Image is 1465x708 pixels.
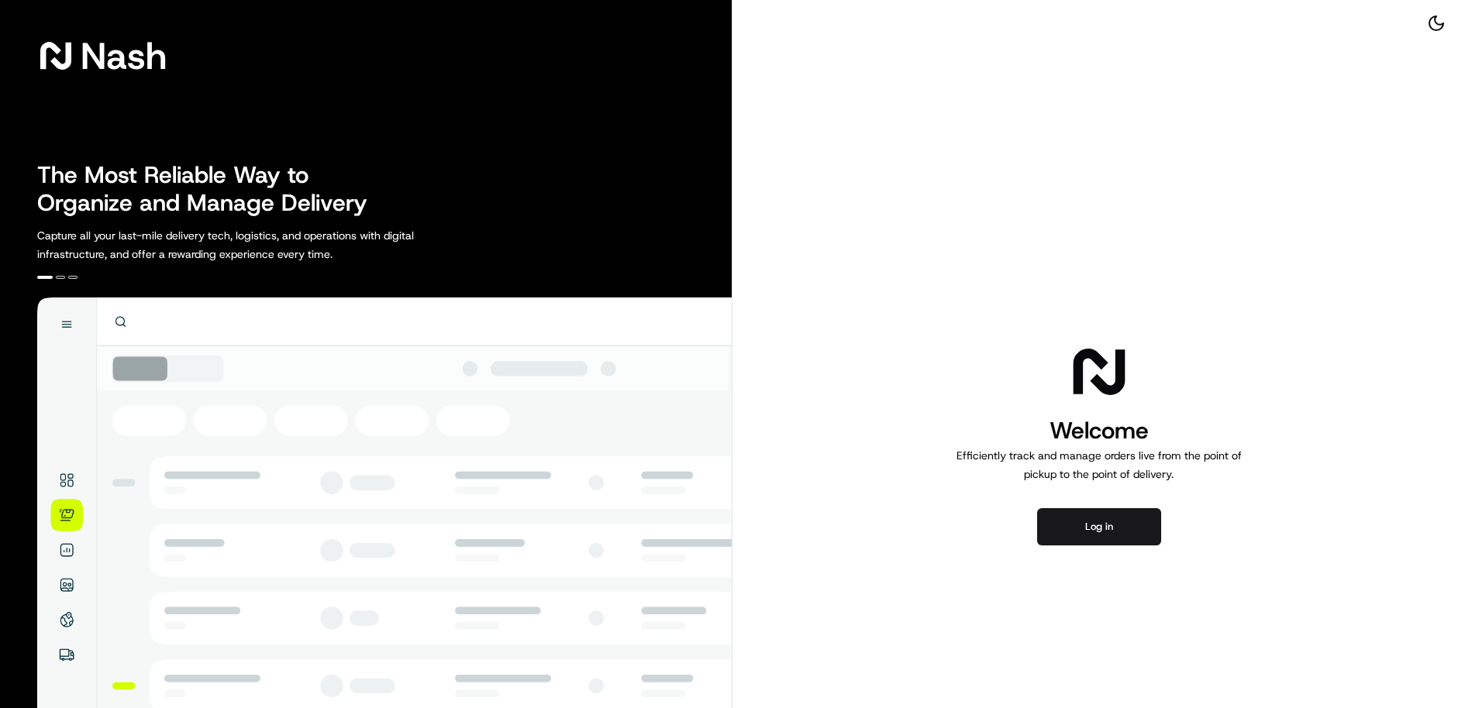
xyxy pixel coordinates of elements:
button: Log in [1037,508,1161,545]
h2: The Most Reliable Way to Organize and Manage Delivery [37,161,384,217]
p: Capture all your last-mile delivery tech, logistics, and operations with digital infrastructure, ... [37,226,484,263]
h1: Welcome [950,415,1248,446]
span: Nash [81,40,167,71]
p: Efficiently track and manage orders live from the point of pickup to the point of delivery. [950,446,1248,483]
